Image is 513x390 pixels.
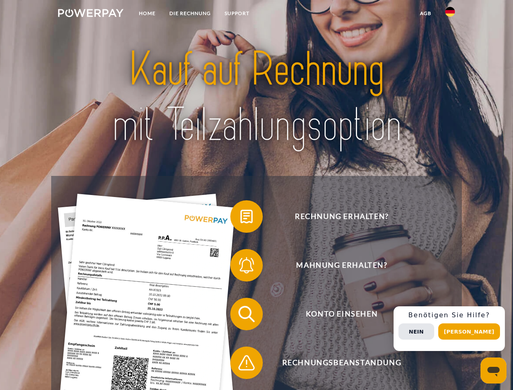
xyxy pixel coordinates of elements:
span: Rechnungsbeanstandung [242,347,441,379]
button: Mahnung erhalten? [230,249,442,282]
img: qb_warning.svg [236,353,257,373]
img: logo-powerpay-white.svg [58,9,123,17]
a: agb [413,6,438,21]
h3: Benötigen Sie Hilfe? [398,311,500,319]
span: Konto einsehen [242,298,441,330]
img: qb_search.svg [236,304,257,324]
img: qb_bill.svg [236,206,257,227]
button: Konto einsehen [230,298,442,330]
button: [PERSON_NAME] [438,323,500,340]
a: DIE RECHNUNG [162,6,218,21]
span: Rechnung erhalten? [242,200,441,233]
img: qb_bell.svg [236,255,257,275]
iframe: Schaltfläche zum Öffnen des Messaging-Fensters [481,357,507,383]
img: title-powerpay_de.svg [78,39,435,156]
a: SUPPORT [218,6,256,21]
button: Rechnungsbeanstandung [230,347,442,379]
div: Schnellhilfe [394,306,505,351]
img: de [445,7,455,17]
span: Mahnung erhalten? [242,249,441,282]
button: Rechnung erhalten? [230,200,442,233]
a: Home [132,6,162,21]
button: Nein [398,323,434,340]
